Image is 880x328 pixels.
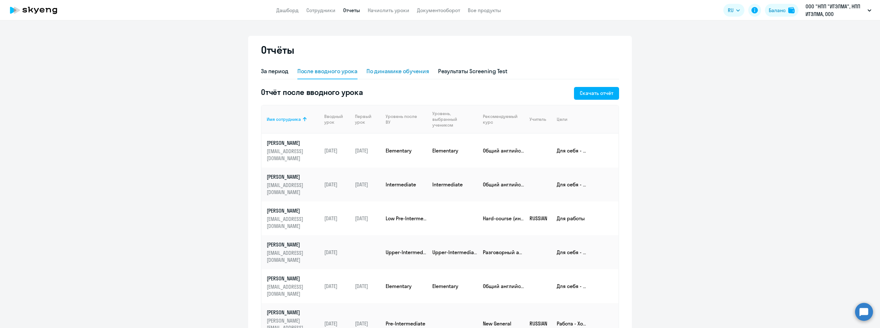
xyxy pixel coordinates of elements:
[483,113,519,125] div: Рекомендуемый курс
[267,139,319,146] p: [PERSON_NAME]
[438,67,508,75] div: Результаты Screening Test
[432,111,478,128] div: Уровень, выбранный учеником
[483,283,524,290] p: Общий английский
[324,215,350,222] p: [DATE]
[483,147,524,154] p: Общий английский
[324,283,350,290] p: [DATE]
[261,87,363,97] h5: Отчёт после вводного урока
[557,147,587,154] p: Для себя - Фильмы и сериалы в оригинале, понимать тексты и смысл любимых песен; Для себя - просто...
[267,207,319,230] a: [PERSON_NAME][EMAIL_ADDRESS][DOMAIN_NAME]
[483,249,524,256] p: Разговорный английский
[427,235,478,269] td: Upper-Intermediate
[580,89,613,97] div: Скачать отчёт
[324,249,350,256] p: [DATE]
[557,283,587,290] p: Для себя - саморазвитие, чтобы быть образованным человеком; Работа - Подготовиться к деловой поез...
[381,269,427,303] td: Elementary
[530,116,546,122] div: Учитель
[386,113,427,125] div: Уровень после ВУ
[261,67,288,75] div: За период
[355,320,381,327] p: [DATE]
[261,43,294,56] h2: Отчёты
[267,173,319,196] a: [PERSON_NAME][EMAIL_ADDRESS][DOMAIN_NAME]
[355,181,381,188] p: [DATE]
[417,7,460,13] a: Документооборот
[557,249,587,256] p: Для себя - Фильмы и сериалы в оригинале, понимать тексты и смысл любимых песен; Для себя - самора...
[267,241,319,248] p: [PERSON_NAME]
[788,7,795,13] img: balance
[366,67,429,75] div: По динамике обучения
[483,320,524,327] p: New General
[557,181,587,188] p: Для себя - Фильмы и сериалы в оригинале, понимать тексты и смысл любимых песен; Для себя - самора...
[468,7,501,13] a: Все продукты
[324,147,350,154] p: [DATE]
[557,320,587,327] p: Работа - Хочется свободно и легко общаться с коллегами из разных стран; Для себя - саморазвитие, ...
[324,113,345,125] div: Вводный урок
[267,173,319,180] p: [PERSON_NAME]
[530,116,552,122] div: Учитель
[427,134,478,168] td: Elementary
[769,6,786,14] div: Баланс
[802,3,875,18] button: ООО "НПП "ИТЭЛМА", НПП ИТЭЛМА, ООО
[267,275,319,297] a: [PERSON_NAME][EMAIL_ADDRESS][DOMAIN_NAME]
[324,320,350,327] p: [DATE]
[574,87,619,100] button: Скачать отчёт
[355,113,376,125] div: Первый урок
[427,168,478,201] td: Intermediate
[267,116,301,122] div: Имя сотрудника
[765,4,798,17] button: Балансbalance
[324,113,350,125] div: Вводный урок
[267,148,319,162] p: [EMAIL_ADDRESS][DOMAIN_NAME]
[386,113,421,125] div: Уровень после ВУ
[267,215,319,230] p: [EMAIL_ADDRESS][DOMAIN_NAME]
[267,207,319,214] p: [PERSON_NAME]
[324,181,350,188] p: [DATE]
[267,139,319,162] a: [PERSON_NAME][EMAIL_ADDRESS][DOMAIN_NAME]
[483,181,524,188] p: Общий английский
[267,116,319,122] div: Имя сотрудника
[355,147,381,154] p: [DATE]
[355,215,381,222] p: [DATE]
[805,3,865,18] p: ООО "НПП "ИТЭЛМА", НПП ИТЭЛМА, ООО
[381,134,427,168] td: Elementary
[297,67,357,75] div: После вводного урока
[381,201,427,235] td: Low Pre-Intermediate
[368,7,409,13] a: Начислить уроки
[267,283,319,297] p: [EMAIL_ADDRESS][DOMAIN_NAME]
[728,6,734,14] span: RU
[483,215,524,222] p: Hard-course (интенсивный курс)
[723,4,744,17] button: RU
[267,241,319,263] a: [PERSON_NAME][EMAIL_ADDRESS][DOMAIN_NAME]
[267,275,319,282] p: [PERSON_NAME]
[427,269,478,303] td: Elementary
[483,113,524,125] div: Рекомендуемый курс
[557,116,567,122] div: Цели
[267,249,319,263] p: [EMAIL_ADDRESS][DOMAIN_NAME]
[306,7,335,13] a: Сотрудники
[524,201,552,235] td: RUSSIAN
[355,113,381,125] div: Первый урок
[276,7,299,13] a: Дашборд
[267,309,319,316] p: [PERSON_NAME]
[267,182,319,196] p: [EMAIL_ADDRESS][DOMAIN_NAME]
[381,235,427,269] td: Upper-Intermediate
[432,111,474,128] div: Уровень, выбранный учеником
[343,7,360,13] a: Отчеты
[381,168,427,201] td: Intermediate
[557,215,587,222] p: Для работы
[557,116,613,122] div: Цели
[355,283,381,290] p: [DATE]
